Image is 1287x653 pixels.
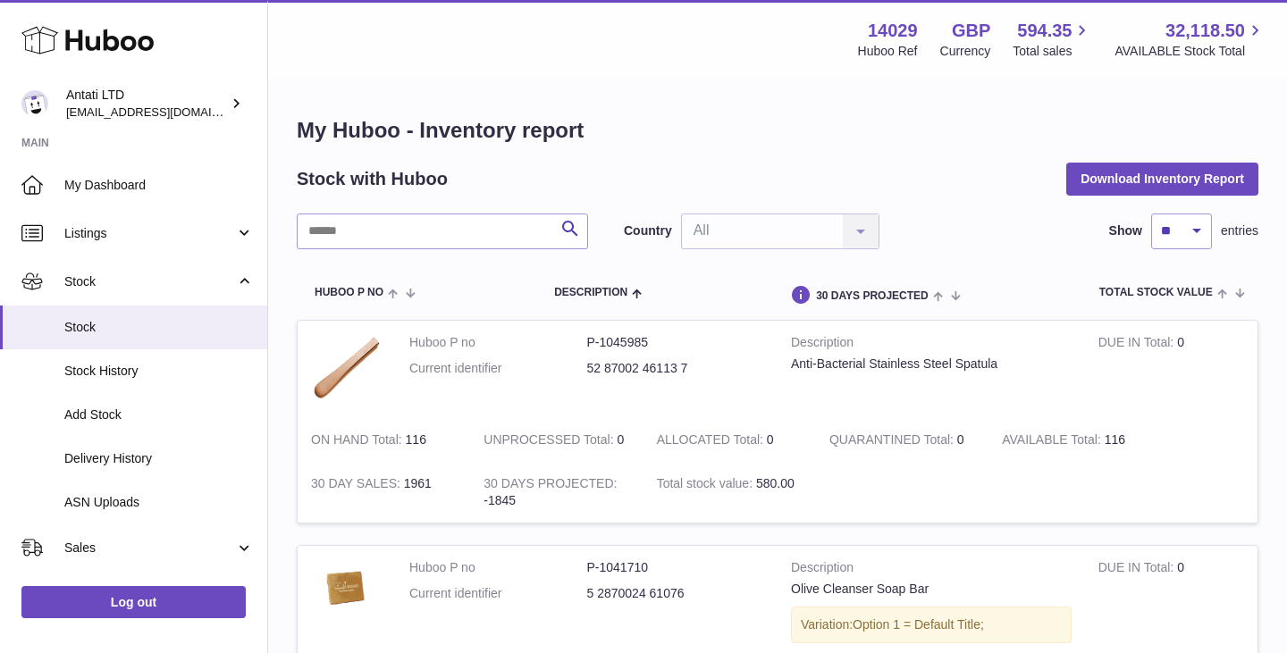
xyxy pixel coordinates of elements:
[791,334,1072,356] strong: Description
[64,225,235,242] span: Listings
[858,43,918,60] div: Huboo Ref
[624,222,672,239] label: Country
[1221,222,1258,239] span: entries
[1013,19,1092,60] a: 594.35 Total sales
[64,319,254,336] span: Stock
[1099,287,1213,298] span: Total stock value
[64,177,254,194] span: My Dashboard
[409,334,587,351] dt: Huboo P no
[409,585,587,602] dt: Current identifier
[470,418,643,462] td: 0
[64,273,235,290] span: Stock
[64,494,254,511] span: ASN Uploads
[64,406,254,423] span: Add Stock
[311,432,406,451] strong: ON HAND Total
[957,432,964,447] span: 0
[64,540,235,557] span: Sales
[829,432,957,451] strong: QUARANTINED Total
[587,585,765,602] dd: 5 2870024 61076
[1165,19,1245,43] span: 32,118.50
[297,116,1258,145] h1: My Huboo - Inventory report
[1017,19,1072,43] span: 594.35
[21,586,246,618] a: Log out
[1085,321,1258,418] td: 0
[791,581,1072,598] div: Olive Cleanser Soap Bar
[791,559,1072,581] strong: Description
[64,450,254,467] span: Delivery History
[816,290,929,302] span: 30 DAYS PROJECTED
[554,287,627,298] span: Description
[470,462,643,523] td: -1845
[297,167,448,191] h2: Stock with Huboo
[587,559,765,576] dd: P-1041710
[940,43,991,60] div: Currency
[1002,432,1104,451] strong: AVAILABLE Total
[657,432,767,451] strong: ALLOCATED Total
[657,476,756,495] strong: Total stock value
[1115,19,1266,60] a: 32,118.50 AVAILABLE Stock Total
[791,607,1072,643] div: Variation:
[298,462,470,523] td: 1961
[1013,43,1092,60] span: Total sales
[311,476,404,495] strong: 30 DAY SALES
[409,559,587,576] dt: Huboo P no
[66,105,263,119] span: [EMAIL_ADDRESS][DOMAIN_NAME]
[643,418,816,462] td: 0
[756,476,795,490] span: 580.00
[21,90,48,117] img: toufic@antatiskin.com
[484,476,617,495] strong: 30 DAYS PROJECTED
[311,559,383,618] img: product image
[1098,335,1177,354] strong: DUE IN Total
[1066,163,1258,195] button: Download Inventory Report
[1109,222,1142,239] label: Show
[988,418,1161,462] td: 116
[298,418,470,462] td: 116
[587,334,765,351] dd: P-1045985
[952,19,990,43] strong: GBP
[315,287,383,298] span: Huboo P no
[66,87,227,121] div: Antati LTD
[1098,560,1177,579] strong: DUE IN Total
[1115,43,1266,60] span: AVAILABLE Stock Total
[791,356,1072,373] div: Anti-Bacterial Stainless Steel Spatula
[587,360,765,377] dd: 52 87002 46113 7
[868,19,918,43] strong: 14029
[484,432,617,451] strong: UNPROCESSED Total
[64,363,254,380] span: Stock History
[409,360,587,377] dt: Current identifier
[311,334,383,401] img: product image
[853,617,984,632] span: Option 1 = Default Title;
